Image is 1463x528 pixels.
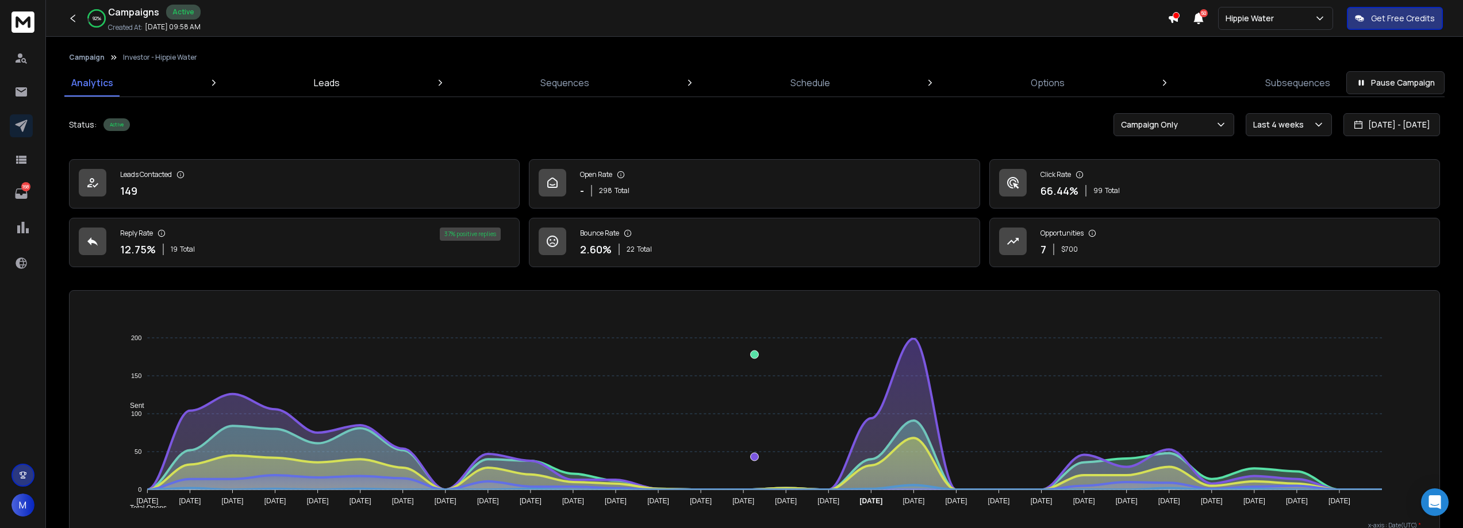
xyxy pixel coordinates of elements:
[1226,13,1278,24] p: Hippie Water
[1040,229,1084,238] p: Opportunities
[307,69,347,97] a: Leads
[784,69,837,97] a: Schedule
[120,241,156,257] p: 12.75 %
[859,497,882,505] tspan: [DATE]
[171,245,178,254] span: 19
[1286,497,1308,505] tspan: [DATE]
[946,497,967,505] tspan: [DATE]
[1347,7,1443,30] button: Get Free Credits
[1093,186,1103,195] span: 99
[477,497,499,505] tspan: [DATE]
[69,119,97,130] p: Status:
[392,497,414,505] tspan: [DATE]
[121,504,167,512] span: Total Opens
[69,218,520,267] a: Reply Rate12.75%19Total37% positive replies
[314,76,340,90] p: Leads
[605,497,627,505] tspan: [DATE]
[108,5,159,19] h1: Campaigns
[1258,69,1337,97] a: Subsequences
[123,53,197,62] p: Investor - Hippie Water
[580,229,619,238] p: Bounce Rate
[440,228,501,241] div: 37 % positive replies
[11,494,34,517] button: M
[1265,76,1330,90] p: Subsequences
[1024,69,1072,97] a: Options
[529,159,980,209] a: Open Rate-298Total
[989,159,1440,209] a: Click Rate66.44%99Total
[1121,119,1182,130] p: Campaign Only
[615,186,629,195] span: Total
[533,69,596,97] a: Sequences
[108,23,143,32] p: Created At:
[1158,497,1180,505] tspan: [DATE]
[93,15,101,22] p: 92 %
[131,334,141,341] tspan: 200
[1343,113,1440,136] button: [DATE] - [DATE]
[732,497,754,505] tspan: [DATE]
[1061,245,1078,254] p: $ 700
[690,497,712,505] tspan: [DATE]
[1031,497,1053,505] tspan: [DATE]
[350,497,371,505] tspan: [DATE]
[10,182,33,205] a: 168
[562,497,584,505] tspan: [DATE]
[1105,186,1120,195] span: Total
[580,170,612,179] p: Open Rate
[817,497,839,505] tspan: [DATE]
[540,76,589,90] p: Sequences
[120,170,172,179] p: Leads Contacted
[988,497,1010,505] tspan: [DATE]
[121,402,144,410] span: Sent
[1346,71,1445,94] button: Pause Campaign
[1040,170,1071,179] p: Click Rate
[1040,241,1046,257] p: 7
[1328,497,1350,505] tspan: [DATE]
[529,218,980,267] a: Bounce Rate2.60%22Total
[103,118,130,131] div: Active
[21,182,30,191] p: 168
[1200,9,1208,17] span: 50
[775,497,797,505] tspan: [DATE]
[989,218,1440,267] a: Opportunities7$700
[166,5,201,20] div: Active
[599,186,612,195] span: 298
[520,497,542,505] tspan: [DATE]
[1116,497,1138,505] tspan: [DATE]
[580,241,612,257] p: 2.60 %
[637,245,652,254] span: Total
[307,497,329,505] tspan: [DATE]
[222,497,244,505] tspan: [DATE]
[136,497,158,505] tspan: [DATE]
[264,497,286,505] tspan: [DATE]
[1040,183,1078,199] p: 66.44 %
[131,410,141,417] tspan: 100
[627,245,635,254] span: 22
[1201,497,1223,505] tspan: [DATE]
[69,159,520,209] a: Leads Contacted149
[1031,76,1065,90] p: Options
[580,183,584,199] p: -
[64,69,120,97] a: Analytics
[180,245,195,254] span: Total
[120,229,153,238] p: Reply Rate
[903,497,924,505] tspan: [DATE]
[179,497,201,505] tspan: [DATE]
[1243,497,1265,505] tspan: [DATE]
[647,497,669,505] tspan: [DATE]
[120,183,137,199] p: 149
[131,372,141,379] tspan: 150
[135,448,141,455] tspan: 50
[145,22,201,32] p: [DATE] 09:58 AM
[1421,488,1449,516] div: Open Intercom Messenger
[1253,119,1308,130] p: Last 4 weeks
[69,53,105,62] button: Campaign
[1073,497,1095,505] tspan: [DATE]
[138,486,141,493] tspan: 0
[790,76,830,90] p: Schedule
[435,497,456,505] tspan: [DATE]
[71,76,113,90] p: Analytics
[1371,13,1435,24] p: Get Free Credits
